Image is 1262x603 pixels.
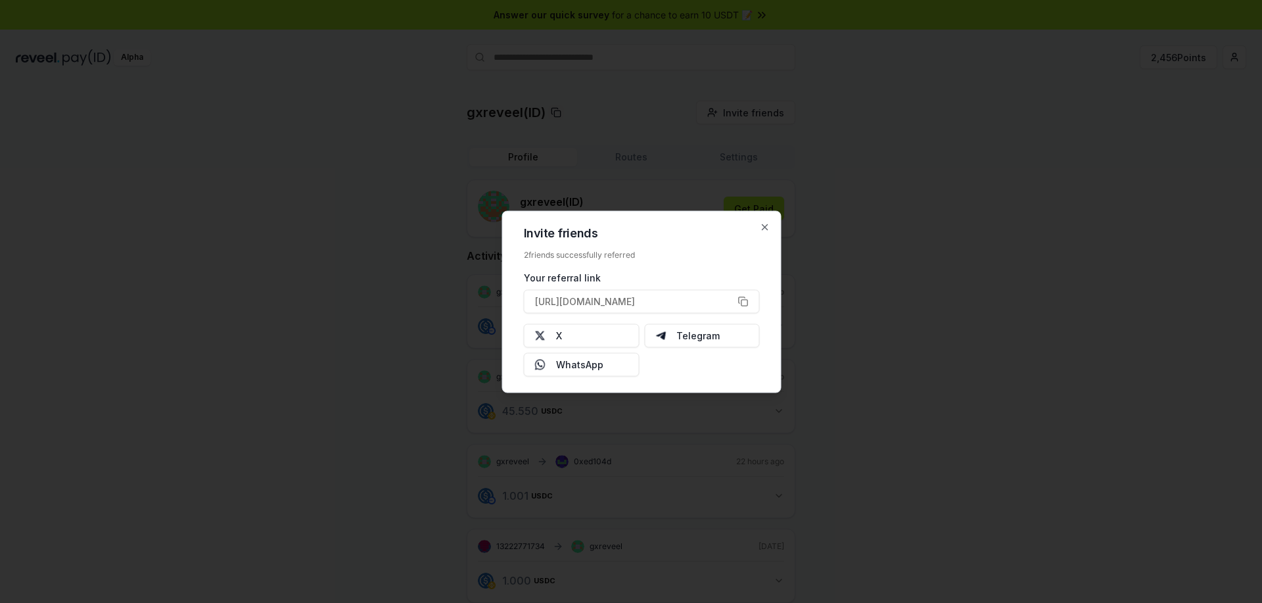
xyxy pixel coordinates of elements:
[524,352,640,376] button: WhatsApp
[644,324,760,347] button: Telegram
[535,330,546,341] img: X
[535,359,546,370] img: Whatsapp
[524,289,760,313] button: [URL][DOMAIN_NAME]
[524,270,760,284] div: Your referral link
[535,295,635,308] span: [URL][DOMAIN_NAME]
[655,330,666,341] img: Telegram
[524,324,640,347] button: X
[524,227,760,239] h2: Invite friends
[524,249,760,260] div: 2 friends successfully referred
